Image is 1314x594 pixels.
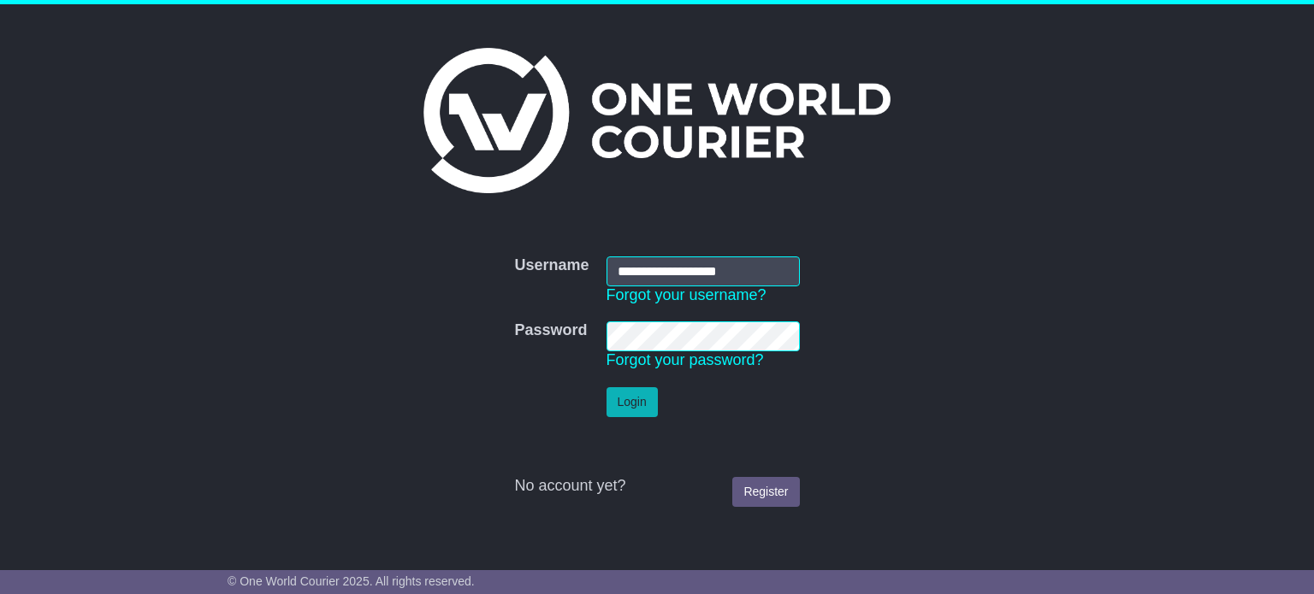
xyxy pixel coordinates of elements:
img: One World [423,48,891,193]
label: Password [514,321,587,340]
button: Login [607,387,658,417]
a: Register [732,477,799,507]
a: Forgot your username? [607,286,766,303]
label: Username [514,256,589,275]
span: © One World Courier 2025. All rights reserved. [228,574,475,588]
div: No account yet? [514,477,799,496]
a: Forgot your password? [607,351,764,368]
